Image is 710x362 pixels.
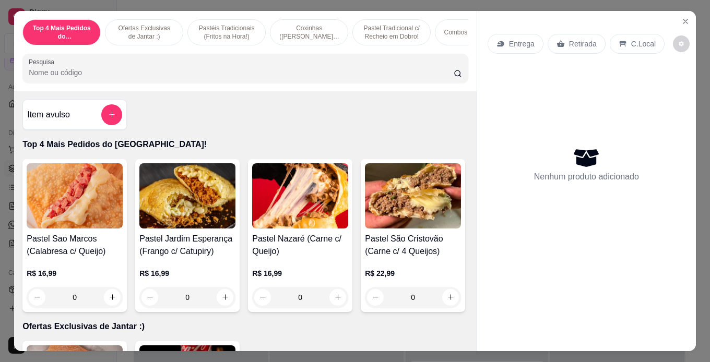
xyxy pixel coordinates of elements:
p: Nenhum produto adicionado [534,171,639,183]
p: Top 4 Mais Pedidos do [GEOGRAPHIC_DATA]! [31,24,92,41]
button: add-separate-item [101,104,122,125]
h4: Pastel São Cristovão (Carne c/ 4 Queijos) [365,233,461,258]
button: Close [677,13,694,30]
button: decrease-product-quantity [673,35,690,52]
p: Ofertas Exclusivas de Jantar :) [114,24,174,41]
img: product-image [139,163,235,228]
h4: Item avulso [27,108,70,121]
p: Top 4 Mais Pedidos do [GEOGRAPHIC_DATA]! [22,138,468,151]
p: Pastel Tradicional c/ Recheio em Dobro! [361,24,422,41]
p: Combos no Precinho! [444,28,504,37]
p: Entrega [509,39,535,49]
img: product-image [27,163,123,228]
h4: Pastel Jardim Esperança (Frango c/ Catupiry) [139,233,235,258]
p: Retirada [569,39,597,49]
h4: Pastel Sao Marcos (Calabresa c/ Queijo) [27,233,123,258]
img: product-image [365,163,461,228]
img: product-image [252,163,348,228]
input: Pesquisa [29,67,454,78]
p: Pastéis Tradicionais (Fritos na Hora!) [196,24,257,41]
h4: Pastel Nazaré (Carne c/ Queijo) [252,233,348,258]
p: R$ 16,99 [252,268,348,279]
p: R$ 16,99 [139,268,235,279]
p: Coxinhas ([PERSON_NAME] & Crocantes) [279,24,339,41]
p: R$ 16,99 [27,268,123,279]
label: Pesquisa [29,57,58,66]
p: C.Local [631,39,656,49]
p: R$ 22,99 [365,268,461,279]
p: Ofertas Exclusivas de Jantar :) [22,320,468,333]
